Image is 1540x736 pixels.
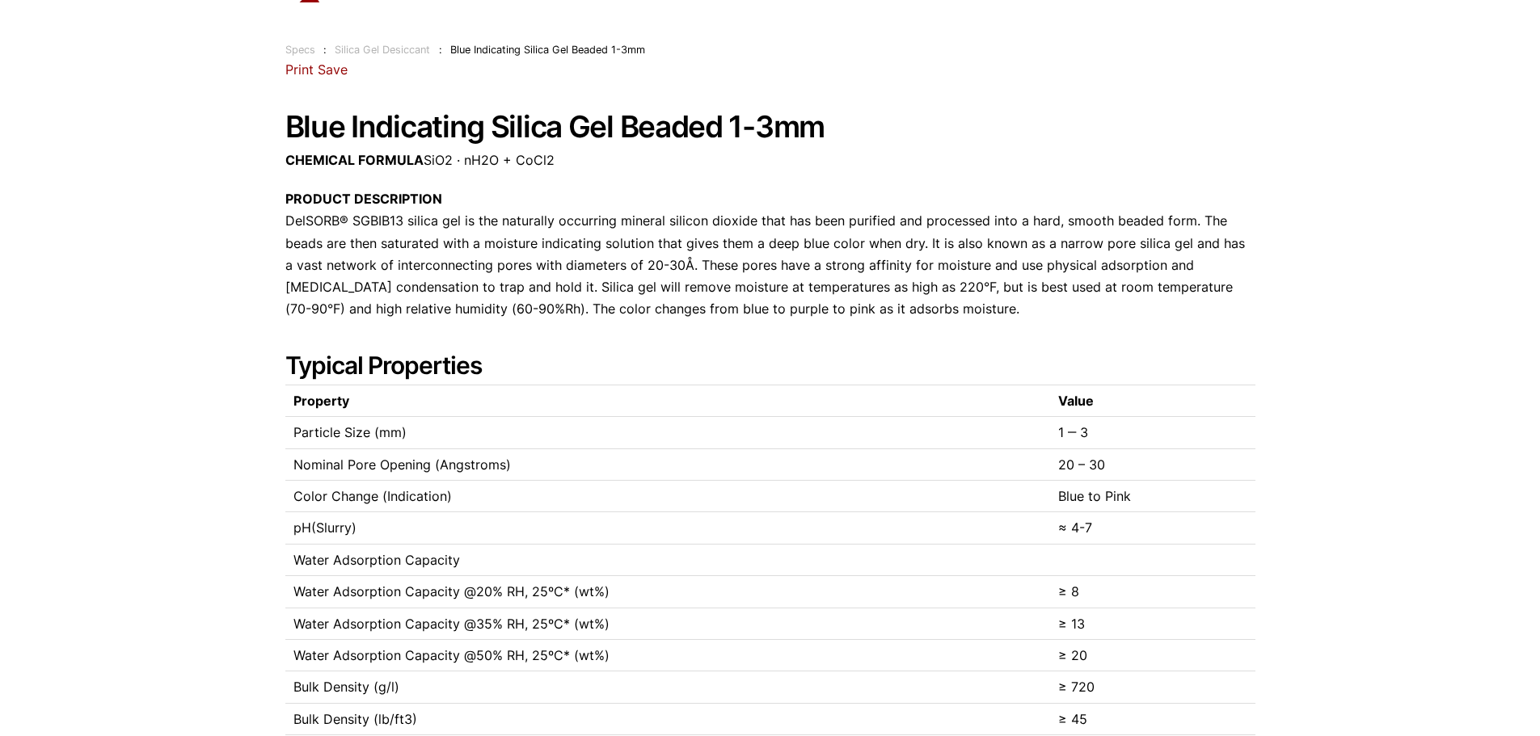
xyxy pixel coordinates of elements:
[285,703,1051,734] td: Bulk Density (lb/ft3)
[285,576,1051,608] td: Water Adsorption Capacity @20% RH, 25ºC* (wt%)
[293,393,349,409] strong: Property
[1050,703,1255,734] td: ≥ 45
[1050,481,1255,512] td: Blue to Pink
[285,111,1255,144] h1: Blue Indicating Silica Gel Beaded 1-3mm
[1050,512,1255,544] td: ≈ 4-7
[285,448,1051,480] td: Nominal Pore Opening (Angstroms)
[450,44,645,56] span: Blue Indicating Silica Gel Beaded 1-3mm
[285,149,1255,171] p: SiO2 · nH2O + CoCl2
[285,417,1051,448] td: Particle Size (mm)
[1050,639,1255,671] td: ≥ 20
[1050,671,1255,703] td: ≥ 720
[285,152,424,168] strong: CHEMICAL FORMULA
[285,188,1255,320] p: DelSORB® SGBIB13 silica gel is the naturally occurring mineral silicon dioxide that has been puri...
[285,512,1051,544] td: pH(Slurry)
[285,671,1051,703] td: Bulk Density (g/l)
[439,44,442,56] span: :
[285,61,314,78] a: Print
[335,44,430,56] a: Silica Gel Desiccant
[323,44,327,56] span: :
[285,608,1051,639] td: Water Adsorption Capacity @35% RH, 25ºC* (wt%)
[285,351,1255,380] h2: Typical Properties
[285,191,442,207] strong: PRODUCT DESCRIPTION
[285,544,1051,575] td: Water Adsorption Capacity
[285,44,315,56] a: Specs
[285,481,1051,512] td: Color Change (Indication)
[1050,608,1255,639] td: ≥ 13
[1050,417,1255,448] td: 1 ‒ 3
[1058,393,1094,409] strong: Value
[318,61,348,78] a: Save
[1050,576,1255,608] td: ≥ 8
[285,639,1051,671] td: Water Adsorption Capacity @50% RH, 25ºC* (wt%)
[1050,448,1255,480] td: 20 – 30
